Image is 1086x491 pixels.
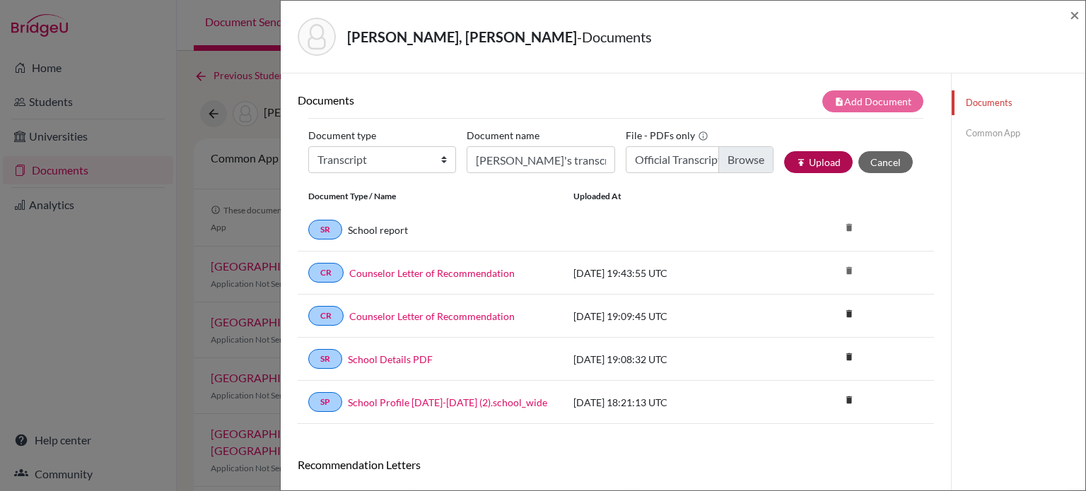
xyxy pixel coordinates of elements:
i: delete [839,389,860,410]
span: - Documents [577,28,652,45]
a: School Profile [DATE]-[DATE] (2).school_wide [348,395,547,410]
i: note_add [834,97,844,107]
label: File - PDFs only [626,124,708,146]
div: [DATE] 19:43:55 UTC [563,266,775,280]
div: Uploaded at [563,190,775,203]
h6: Recommendation Letters [298,458,934,471]
a: delete [839,305,860,324]
label: Document name [467,124,539,146]
div: Document Type / Name [298,190,563,203]
a: CR [308,306,344,326]
i: delete [839,303,860,324]
a: SP [308,392,342,412]
button: Cancel [858,151,913,173]
a: delete [839,348,860,367]
a: Counselor Letter of Recommendation [349,266,515,280]
button: publishUpload [784,151,853,173]
button: Close [1070,6,1080,23]
a: Counselor Letter of Recommendation [349,309,515,324]
button: note_addAdd Document [822,90,923,112]
strong: [PERSON_NAME], [PERSON_NAME] [347,28,577,45]
a: delete [839,391,860,410]
i: delete [839,217,860,238]
a: SR [308,349,342,369]
div: [DATE] 18:21:13 UTC [563,395,775,410]
label: Document type [308,124,376,146]
a: School Details PDF [348,352,433,367]
h6: Documents [298,93,616,107]
a: SR [308,220,342,239]
div: [DATE] 19:09:45 UTC [563,309,775,324]
a: Documents [952,90,1085,115]
span: × [1070,4,1080,25]
a: Common App [952,121,1085,146]
i: publish [796,158,806,167]
i: delete [839,260,860,281]
div: [DATE] 19:08:32 UTC [563,352,775,367]
a: School report [348,223,408,237]
i: delete [839,346,860,367]
a: CR [308,263,344,283]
